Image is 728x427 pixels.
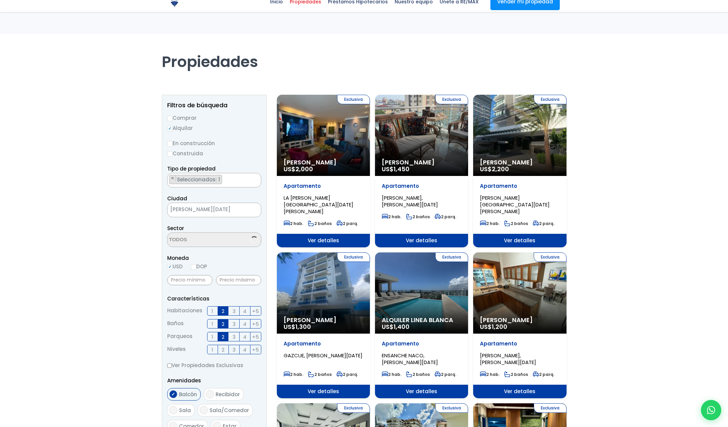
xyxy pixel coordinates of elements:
[244,205,254,216] button: Remove all items
[406,372,430,377] span: 2 baños
[252,333,259,341] span: +5
[251,207,254,213] span: ×
[504,372,528,377] span: 2 baños
[406,214,430,220] span: 2 baños
[212,345,213,354] span: 1
[277,95,370,247] a: Exclusiva [PERSON_NAME] US$2,000 Apartamento LA [PERSON_NAME][GEOGRAPHIC_DATA][DATE][PERSON_NAME]...
[480,340,559,347] p: Apartamento
[534,252,567,262] span: Exclusiva
[167,151,173,157] input: Construida
[167,149,261,158] label: Construida
[336,372,358,377] span: 2 parq.
[480,159,559,166] span: [PERSON_NAME]
[382,194,438,208] span: [PERSON_NAME], [PERSON_NAME][DATE]
[191,264,196,270] input: DOP
[167,294,261,303] p: Características
[222,307,224,315] span: 2
[212,307,213,315] span: 1
[167,126,173,131] input: Alquilar
[167,102,261,109] h2: Filtros de búsqueda
[216,275,261,285] input: Precio máximo
[167,254,261,262] span: Moneda
[284,159,363,166] span: [PERSON_NAME]
[168,233,233,247] textarea: Search
[473,385,566,398] span: Ver detalles
[284,372,303,377] span: 2 hab.
[382,340,461,347] p: Apartamento
[375,385,468,398] span: Ver detalles
[284,322,311,331] span: US$
[222,333,224,341] span: 2
[168,173,171,188] textarea: Search
[382,322,410,331] span: US$
[382,352,438,366] span: ENSANCHE NACO, [PERSON_NAME][DATE]
[179,391,197,398] span: Balcón
[167,139,261,148] label: En construcción
[168,205,244,214] span: SANTO DOMINGO DE GUZMÁN
[480,194,550,215] span: [PERSON_NAME][GEOGRAPHIC_DATA][DATE][PERSON_NAME]
[295,165,313,173] span: 2,000
[169,390,177,398] input: Balcón
[209,407,249,414] span: Sala/Comedor
[284,317,363,323] span: [PERSON_NAME]
[534,95,567,104] span: Exclusiva
[167,319,184,329] span: Baños
[167,361,261,369] label: Ver Propiedades Exclusivas
[167,165,216,172] span: Tipo de propiedad
[382,159,461,166] span: [PERSON_NAME]
[167,116,173,121] input: Comprar
[382,165,410,173] span: US$
[308,372,332,377] span: 2 baños
[473,252,566,398] a: Exclusiva [PERSON_NAME] US$1,200 Apartamento [PERSON_NAME], [PERSON_NAME][DATE] 2 hab. 2 baños 2 ...
[492,165,509,173] span: 2,200
[435,95,468,104] span: Exclusiva
[167,262,183,271] label: USD
[382,214,401,220] span: 2 hab.
[252,345,259,354] span: +5
[533,372,554,377] span: 2 parq.
[533,221,554,226] span: 2 parq.
[480,221,500,226] span: 2 hab.
[435,372,456,377] span: 2 parq.
[277,234,370,247] span: Ver detalles
[504,221,528,226] span: 2 baños
[222,320,224,328] span: 2
[167,225,184,232] span: Sector
[233,333,236,341] span: 3
[169,175,222,184] li: APARTAMENTO
[473,95,566,247] a: Exclusiva [PERSON_NAME] US$2,200 Apartamento [PERSON_NAME][GEOGRAPHIC_DATA][DATE][PERSON_NAME] 2 ...
[394,165,410,173] span: 1,450
[394,322,410,331] span: 1,400
[167,275,213,285] input: Precio mínimo
[284,183,363,189] p: Apartamento
[252,320,259,328] span: +5
[435,403,468,413] span: Exclusiva
[337,403,370,413] span: Exclusiva
[336,221,358,226] span: 2 parq.
[167,141,173,147] input: En construcción
[179,407,191,414] span: Sala
[233,307,236,315] span: 3
[277,385,370,398] span: Ver detalles
[284,340,363,347] p: Apartamento
[216,391,240,398] span: Recibidor
[233,345,236,354] span: 3
[277,252,370,398] a: Exclusiva [PERSON_NAME] US$1,300 Apartamento GAZCUE, [PERSON_NAME][DATE] 2 hab. 2 baños 2 parq. V...
[233,320,236,328] span: 3
[243,307,246,315] span: 4
[473,234,566,247] span: Ver detalles
[480,352,536,366] span: [PERSON_NAME], [PERSON_NAME][DATE]
[284,194,353,215] span: LA [PERSON_NAME][GEOGRAPHIC_DATA][DATE][PERSON_NAME]
[337,252,370,262] span: Exclusiva
[284,165,313,173] span: US$
[167,345,186,354] span: Niveles
[243,333,246,341] span: 4
[169,406,177,414] input: Sala
[480,183,559,189] p: Apartamento
[435,214,456,220] span: 2 parq.
[191,262,207,271] label: DOP
[200,406,208,414] input: Sala/Comedor
[167,264,173,270] input: USD
[382,317,461,323] span: Alquiler Linea Blanca
[375,234,468,247] span: Ver detalles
